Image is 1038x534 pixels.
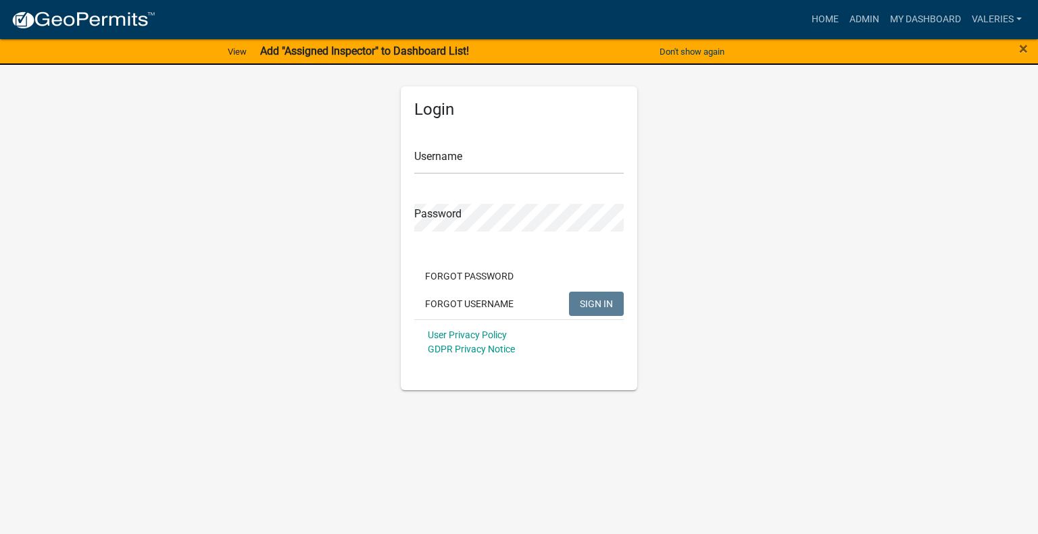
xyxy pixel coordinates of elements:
[222,41,252,63] a: View
[260,45,469,57] strong: Add "Assigned Inspector" to Dashboard List!
[966,7,1027,32] a: valeries
[414,264,524,288] button: Forgot Password
[569,292,624,316] button: SIGN IN
[580,298,613,309] span: SIGN IN
[885,7,966,32] a: My Dashboard
[654,41,730,63] button: Don't show again
[428,329,507,340] a: User Privacy Policy
[428,344,515,354] a: GDPR Privacy Notice
[1019,41,1028,57] button: Close
[806,7,844,32] a: Home
[414,100,624,119] h5: Login
[1019,39,1028,58] span: ×
[414,292,524,316] button: Forgot Username
[844,7,885,32] a: Admin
